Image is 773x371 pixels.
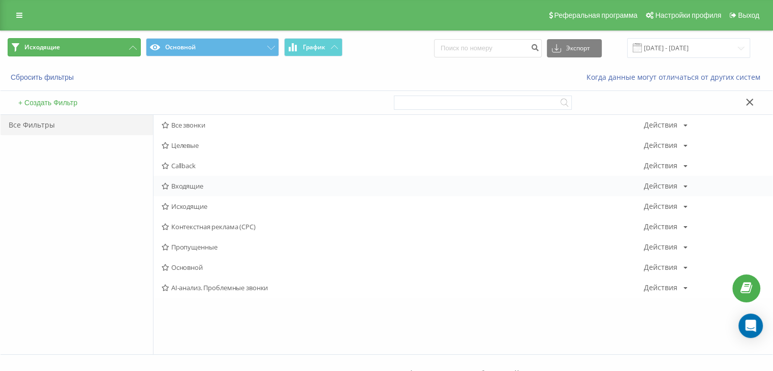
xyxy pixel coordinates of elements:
[146,38,279,56] button: Основной
[162,243,644,251] span: Пропущенные
[644,121,677,129] div: Действия
[162,162,644,169] span: Callback
[644,162,677,169] div: Действия
[303,44,325,51] span: График
[547,39,602,57] button: Экспорт
[434,39,542,57] input: Поиск по номеру
[644,284,677,291] div: Действия
[644,223,677,230] div: Действия
[8,38,141,56] button: Исходящие
[162,142,644,149] span: Целевые
[586,72,765,82] a: Когда данные могут отличаться от других систем
[162,203,644,210] span: Исходящие
[655,11,721,19] span: Настройки профиля
[15,98,80,107] button: + Создать Фильтр
[644,142,677,149] div: Действия
[743,98,757,108] button: Закрыть
[738,11,759,19] span: Выход
[644,203,677,210] div: Действия
[554,11,637,19] span: Реферальная программа
[162,121,644,129] span: Все звонки
[284,38,343,56] button: График
[8,73,79,82] button: Сбросить фильтры
[644,264,677,271] div: Действия
[738,314,763,338] div: Open Intercom Messenger
[162,264,644,271] span: Основной
[162,223,644,230] span: Контекстная реклама (CPC)
[162,284,644,291] span: AI-анализ. Проблемные звонки
[24,43,60,51] span: Исходящие
[1,115,153,135] div: Все Фильтры
[162,182,644,190] span: Входящие
[644,243,677,251] div: Действия
[644,182,677,190] div: Действия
